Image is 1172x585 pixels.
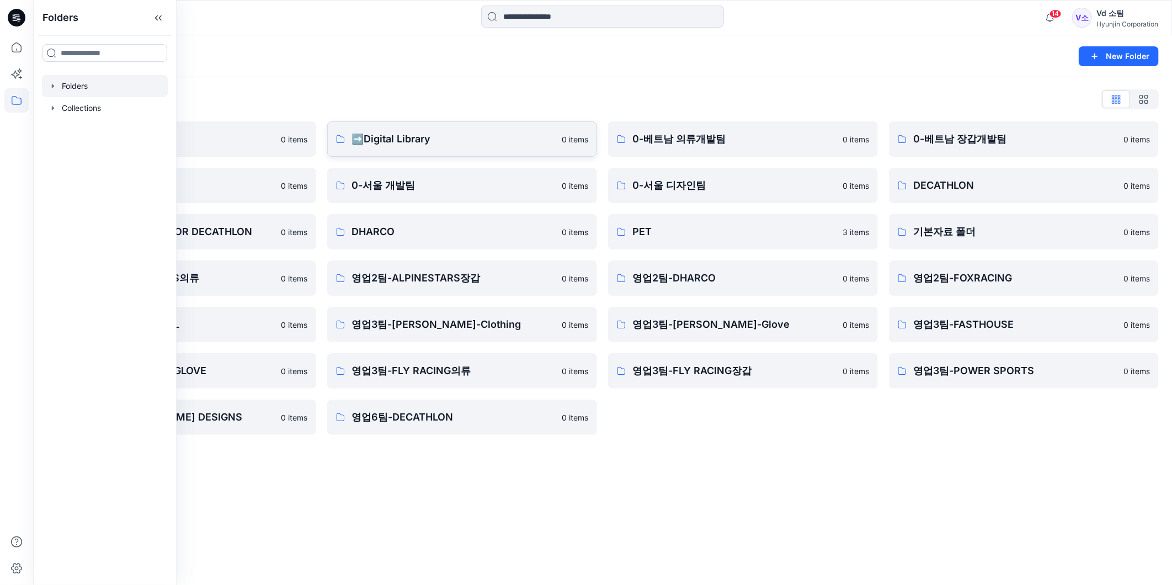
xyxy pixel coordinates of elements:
a: 0-본사VD0 items [46,168,316,203]
p: 0 items [281,412,307,423]
a: 영업3팀-FLY RACING의류0 items [327,353,597,389]
p: 0 items [843,180,869,192]
p: 0 items [1123,319,1150,331]
button: New Folder [1079,46,1159,66]
p: 영업3팀-FLY RACING의류 [351,363,555,379]
p: 영업2팀-ALPINESTARS장갑 [351,270,555,286]
a: ➡️Digital Library0 items [327,121,597,157]
p: 영업3팀-FLY RACING장갑 [632,363,836,379]
a: 기본자료 폴더0 items [889,214,1159,249]
p: 0 items [843,365,869,377]
p: 0 items [562,319,588,331]
p: DECATHLON [913,178,1117,193]
p: 0 items [1123,180,1150,192]
a: 영업3팀-[PERSON_NAME]-Clothing0 items [327,307,597,342]
p: 0 items [281,319,307,331]
p: 영업3팀-[PERSON_NAME]-Glove [632,317,836,332]
p: 0 items [562,365,588,377]
a: 0-서울 개발팀0 items [327,168,597,203]
p: 0 items [562,180,588,192]
p: 0 items [281,134,307,145]
p: 0 items [843,273,869,284]
a: 영업2팀-ALPINESTARS장갑0 items [327,260,597,296]
div: V소 [1072,8,1092,28]
a: 영업3팀-FLY RACING장갑0 items [608,353,878,389]
span: 14 [1050,9,1062,18]
a: 0-서울 디자인팀0 items [608,168,878,203]
p: 0 items [281,226,307,238]
p: 영업6팀-DECATHLON [351,410,555,425]
a: 영업3팀-[PERSON_NAME] DESIGNS0 items [46,400,316,435]
p: 0 items [1123,365,1150,377]
p: 0 items [843,134,869,145]
p: 0-서울 디자인팀 [632,178,836,193]
a: 영업2팀-ALPINESTARS의류0 items [46,260,316,296]
a: DECATHLON0 items [889,168,1159,203]
p: 기본자료 폴더 [913,224,1117,240]
p: 0 items [562,226,588,238]
p: 0 items [1123,273,1150,284]
p: DHARCO [351,224,555,240]
a: DESIGN PROPOSAL FOR DECATHLON0 items [46,214,316,249]
p: 0-베트남 장갑개발팀 [913,131,1117,147]
a: 영업3팀-FASTHOUSE0 items [889,307,1159,342]
a: 영업3팀-[PERSON_NAME]-Glove0 items [608,307,878,342]
p: 영업2팀-FOXRACING [913,270,1117,286]
p: 0 items [562,412,588,423]
a: 영업3팀-FASTHOUSE GLOVE0 items [46,353,316,389]
p: 영업3팀-POWER SPORTS [913,363,1117,379]
p: 0-서울 개발팀 [351,178,555,193]
div: Vd 소팀 [1096,7,1158,20]
div: Hyunjin Corporation [1096,20,1158,28]
a: 영업2팀-DHARCO0 items [608,260,878,296]
p: ➡️Digital Library [351,131,555,147]
a: 영업6팀-DECATHLON0 items [327,400,597,435]
a: 영업3팀-POWER SPORTS0 items [889,353,1159,389]
a: ♻️Project0 items [46,121,316,157]
a: DHARCO0 items [327,214,597,249]
a: PET3 items [608,214,878,249]
a: 0-베트남 장갑개발팀0 items [889,121,1159,157]
p: 0 items [1123,226,1150,238]
p: 0 items [1123,134,1150,145]
p: 0 items [281,180,307,192]
a: 0-베트남 의류개발팀0 items [608,121,878,157]
p: 영업3팀-FASTHOUSE [913,317,1117,332]
p: 0 items [281,273,307,284]
p: 0 items [281,365,307,377]
p: 0 items [562,273,588,284]
p: 영업3팀-[PERSON_NAME]-Clothing [351,317,555,332]
p: 영업2팀-DHARCO [632,270,836,286]
p: 3 items [843,226,869,238]
a: 영업2팀-FOXRACING0 items [889,260,1159,296]
p: 0-베트남 의류개발팀 [632,131,836,147]
a: 영업3팀-5.11 TACTICAL0 items [46,307,316,342]
p: 0 items [843,319,869,331]
p: 0 items [562,134,588,145]
p: PET [632,224,836,240]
